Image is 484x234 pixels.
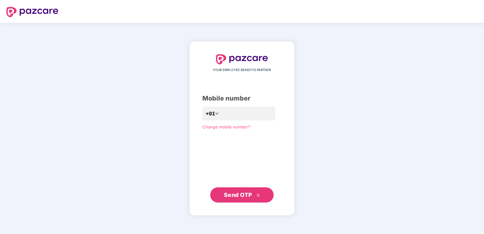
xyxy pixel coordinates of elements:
[224,192,252,198] span: Send OTP
[210,187,274,203] button: Send OTPdouble-right
[213,68,271,73] span: YOUR EMPLOYEE BENEFITS PARTNER
[256,193,260,198] span: double-right
[216,54,268,64] img: logo
[202,124,250,129] a: Change mobile number?
[202,94,282,103] div: Mobile number
[206,110,215,118] span: +91
[215,112,219,115] span: down
[6,7,58,17] img: logo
